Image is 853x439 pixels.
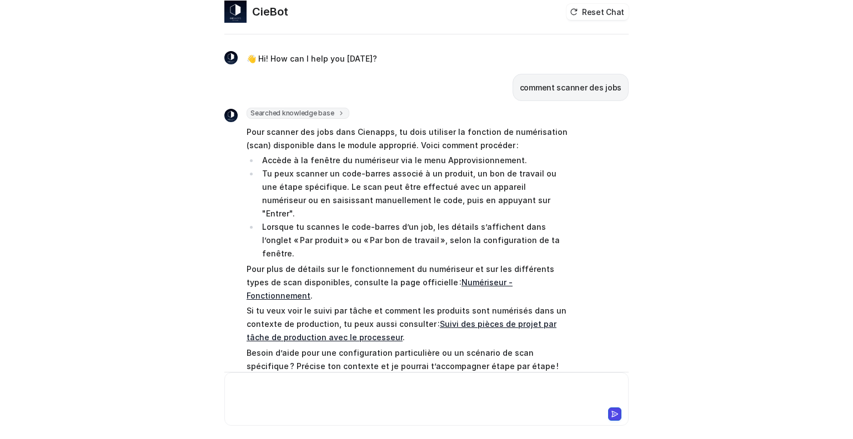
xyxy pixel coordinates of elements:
[247,125,571,152] p: Pour scanner des jobs dans Cienapps, tu dois utiliser la fonction de numérisation (scan) disponib...
[566,4,629,20] button: Reset Chat
[259,167,571,220] li: Tu peux scanner un code-barres associé à un produit, un bon de travail ou une étape spécifique. L...
[247,263,571,302] p: Pour plus de détails sur le fonctionnement du numériseur et sur les différents types de scan disp...
[224,1,247,23] img: Widget
[259,220,571,260] li: Lorsque tu scannes le code-barres d’un job, les détails s’affichent dans l’onglet « Par produit »...
[259,154,571,167] li: Accède à la fenêtre du numériseur via le menu Approvisionnement.
[252,4,288,19] h2: CieBot
[224,51,238,64] img: Widget
[247,52,377,65] p: 👋 Hi! How can I help you [DATE]?
[247,304,571,344] p: Si tu veux voir le suivi par tâche et comment les produits sont numérisés dans un contexte de pro...
[247,346,571,373] p: Besoin d’aide pour une configuration particulière ou un scénario de scan spécifique ? Précise ton...
[247,108,349,119] span: Searched knowledge base
[224,109,238,122] img: Widget
[520,81,621,94] p: comment scanner des jobs
[247,277,513,300] a: Numériseur - Fonctionnement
